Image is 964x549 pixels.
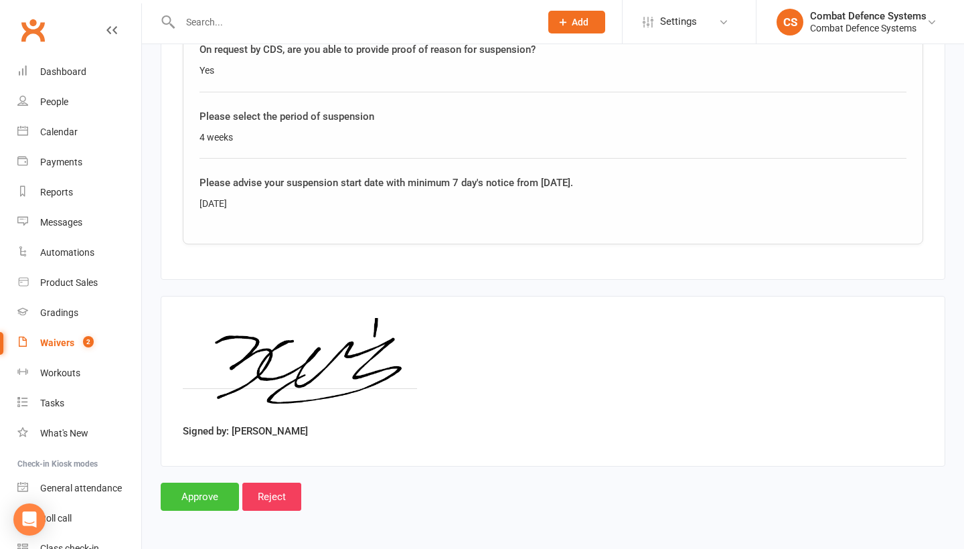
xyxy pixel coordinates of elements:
div: Calendar [40,127,78,137]
input: Approve [161,483,239,511]
div: Combat Defence Systems [810,10,927,22]
a: Reports [17,177,141,208]
span: Settings [660,7,697,37]
a: Calendar [17,117,141,147]
button: Add [548,11,605,33]
a: Messages [17,208,141,238]
div: Product Sales [40,277,98,288]
a: Product Sales [17,268,141,298]
div: On request by CDS, are you able to provide proof of reason for suspension? [199,42,906,58]
div: [DATE] [199,196,906,211]
div: Please advise your suspension start date with minimum 7 day's notice from [DATE]. [199,175,906,191]
input: Reject [242,483,301,511]
img: image1755144353.png [183,318,417,418]
a: Automations [17,238,141,268]
a: Workouts [17,358,141,388]
a: Payments [17,147,141,177]
a: Clubworx [16,13,50,47]
a: What's New [17,418,141,449]
div: Waivers [40,337,74,348]
a: General attendance kiosk mode [17,473,141,503]
div: Automations [40,247,94,258]
div: Workouts [40,368,80,378]
div: 4 weeks [199,130,906,145]
div: Combat Defence Systems [810,22,927,34]
div: General attendance [40,483,122,493]
span: Add [572,17,588,27]
input: Search... [176,13,531,31]
div: Gradings [40,307,78,318]
div: Open Intercom Messenger [13,503,46,536]
div: Payments [40,157,82,167]
div: Messages [40,217,82,228]
div: Please select the period of suspension [199,108,906,125]
a: Dashboard [17,57,141,87]
div: What's New [40,428,88,439]
label: Signed by: [PERSON_NAME] [183,423,308,439]
a: Waivers 2 [17,328,141,358]
a: People [17,87,141,117]
div: Tasks [40,398,64,408]
div: Roll call [40,513,72,524]
a: Tasks [17,388,141,418]
a: Roll call [17,503,141,534]
div: Yes [199,63,906,78]
div: Dashboard [40,66,86,77]
a: Gradings [17,298,141,328]
div: Reports [40,187,73,198]
div: CS [777,9,803,35]
div: People [40,96,68,107]
span: 2 [83,336,94,347]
